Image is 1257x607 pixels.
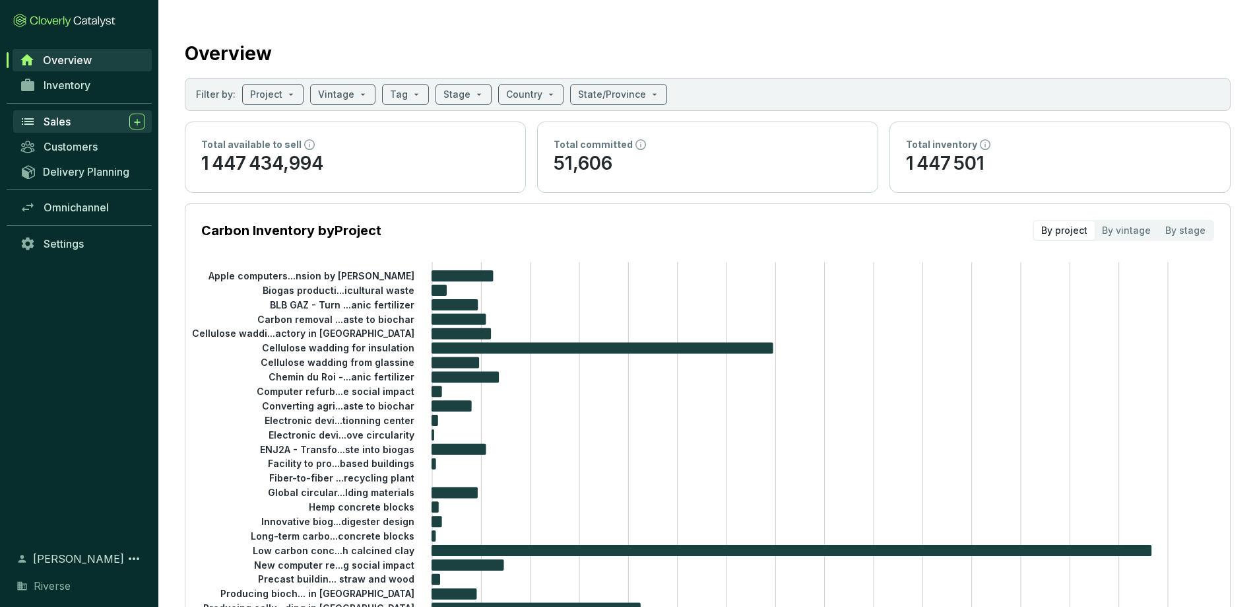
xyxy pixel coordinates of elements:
[208,270,414,281] tspan: Apple computers...nsion by [PERSON_NAME]
[269,429,414,440] tspan: Electronic devi...ove circularity
[13,74,152,96] a: Inventory
[265,415,414,426] tspan: Electronic devi...tionning center
[1034,221,1095,240] div: By project
[554,138,633,151] p: Total committed
[257,386,414,397] tspan: Computer refurb...e social impact
[13,110,152,133] a: Sales
[201,138,302,151] p: Total available to sell
[192,328,414,339] tspan: Cellulose waddi...actory in [GEOGRAPHIC_DATA]
[261,357,414,368] tspan: Cellulose wadding from glassine
[906,151,1214,176] p: 1 447 501
[13,135,152,158] a: Customers
[201,221,381,240] p: Carbon Inventory by Project
[263,285,414,296] tspan: Biogas producti...icultural waste
[251,530,414,542] tspan: Long-term carbo...concrete blocks
[44,79,90,92] span: Inventory
[44,237,84,250] span: Settings
[1095,221,1158,240] div: By vintage
[268,487,414,498] tspan: Global circular...lding materials
[13,161,152,182] a: Delivery Planning
[269,371,414,382] tspan: Chemin du Roi -...anic fertilizer
[44,115,71,128] span: Sales
[257,313,414,324] tspan: Carbon removal ...aste to biochar
[44,201,109,214] span: Omnichannel
[44,140,98,153] span: Customers
[262,342,414,353] tspan: Cellulose wadding for insulation
[13,196,152,219] a: Omnichannel
[269,472,414,483] tspan: Fiber-to-fiber ...recycling plant
[260,443,414,454] tspan: ENJ2A - Transfo...ste into biogas
[201,151,509,176] p: 1 447 434,994
[268,458,414,469] tspan: Facility to pro...based buildings
[261,516,414,527] tspan: Innovative biog...digester design
[196,88,236,101] p: Filter by:
[185,40,272,67] h2: Overview
[253,545,414,556] tspan: Low carbon conc...h calcined clay
[309,501,414,513] tspan: Hemp concrete blocks
[43,54,92,67] span: Overview
[13,232,152,255] a: Settings
[906,138,977,151] p: Total inventory
[270,299,414,310] tspan: BLB GAZ - Turn ...anic fertilizer
[33,551,124,567] span: [PERSON_NAME]
[1158,221,1213,240] div: By stage
[262,400,414,411] tspan: Converting agri...aste to biochar
[254,559,414,570] tspan: New computer re...g social impact
[13,49,152,71] a: Overview
[220,588,414,599] tspan: Producing bioch... in [GEOGRAPHIC_DATA]
[1033,220,1214,241] div: segmented control
[258,573,414,585] tspan: Precast buildin... straw and wood
[554,151,862,176] p: 51,606
[34,578,71,594] span: Riverse
[43,165,129,178] span: Delivery Planning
